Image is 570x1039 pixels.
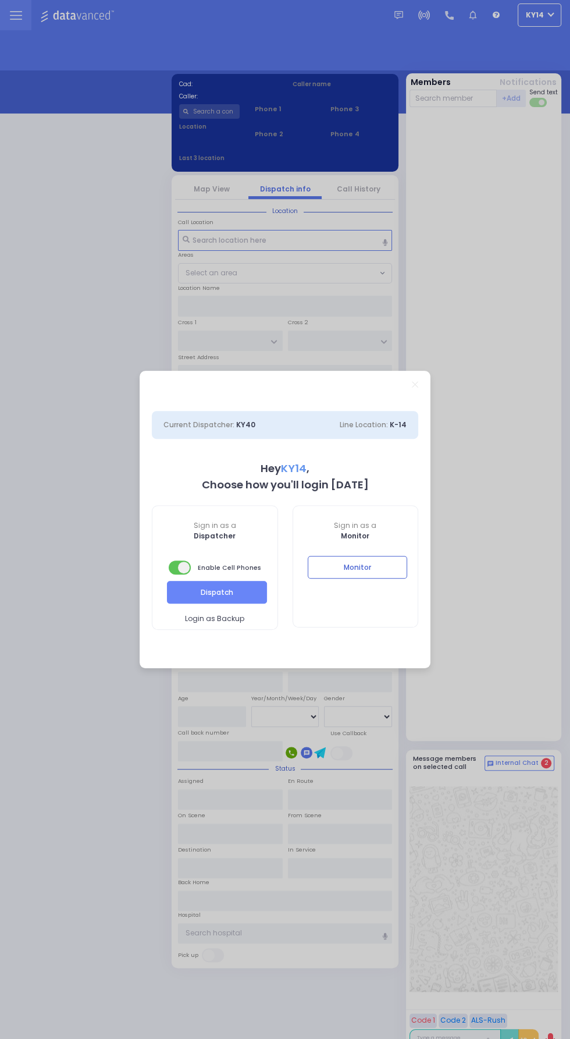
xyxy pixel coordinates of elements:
[167,581,267,603] button: Dispatch
[185,614,244,624] span: Login as Backup
[412,381,418,388] a: Close
[293,520,418,531] span: Sign in as a
[163,420,234,430] span: Current Dispatcher:
[194,531,236,541] b: Dispatcher
[390,420,407,430] span: K-14
[202,477,369,492] b: Choose how you'll login [DATE]
[152,520,277,531] span: Sign in as a
[169,559,261,576] span: Enable Cell Phones
[236,420,255,430] span: KY40
[340,420,388,430] span: Line Location:
[308,556,408,578] button: Monitor
[261,461,309,476] b: Hey ,
[341,531,369,541] b: Monitor
[281,461,307,476] span: KY14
